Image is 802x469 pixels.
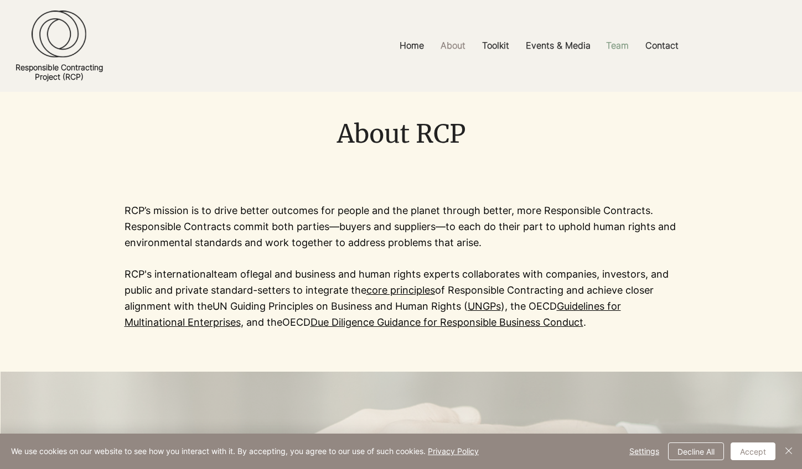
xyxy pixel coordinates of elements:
a: Events & Media [518,33,598,58]
a: Due Diligence Guidance for Responsible Business Conduct [311,316,583,328]
a: Team [598,33,637,58]
span: team of [214,268,250,280]
p: Team [601,33,634,58]
p: RCP’s mission is to drive better outcomes for people and the planet through better, more Responsi... [125,203,678,251]
button: Decline All [668,442,724,460]
a: UN Guiding Principles on Business and Human Rights ( [213,300,468,312]
a: OECD [282,316,311,328]
img: Close [782,444,795,457]
a: Contact [637,33,687,58]
span: Settings [629,443,659,460]
a: About [432,33,474,58]
a: ) [501,300,505,312]
p: Toolkit [477,33,515,58]
nav: Site [277,33,802,58]
a: Guidelines for Multinational Enterprises [125,300,621,328]
p: About [435,33,471,58]
h1: About RCP [177,117,625,152]
a: core principles [366,284,435,296]
a: Toolkit [474,33,518,58]
p: RCP's international legal and business and human rights experts collaborates with companies, inve... [125,267,678,330]
a: Home [391,33,432,58]
p: Home [394,33,430,58]
a: Privacy Policy [428,446,479,456]
span: We use cookies on our website to see how you interact with it. By accepting, you agree to our use... [11,446,479,456]
p: Events & Media [520,33,596,58]
a: Responsible ContractingProject (RCP) [15,62,103,81]
a: UNGPs [468,300,501,312]
button: Close [782,442,795,460]
p: Contact [640,33,684,58]
button: Accept [731,442,775,460]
